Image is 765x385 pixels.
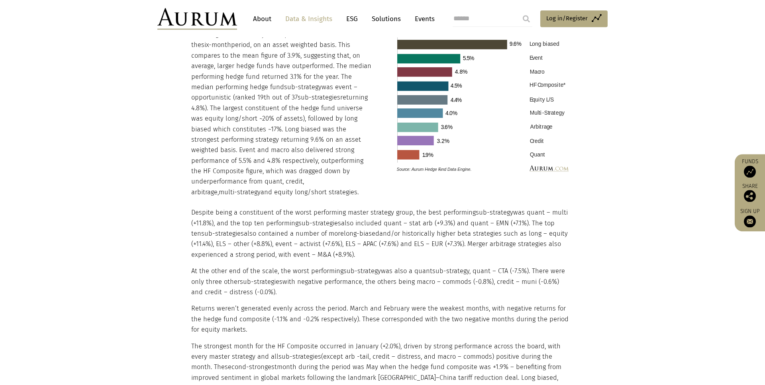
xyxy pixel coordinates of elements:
a: Log in/Register [540,10,608,27]
span: six-month [201,41,231,49]
span: sub-strategy [343,267,381,275]
span: sub-strategy [284,83,322,91]
p: Returns weren’t generated evenly across the period. March and February were the weakest months, w... [191,303,572,335]
span: sub-strategies [298,219,341,227]
span: Log in/Register [546,14,588,23]
p: Despite being a constituent of the worst performing master strategy group, the best performing wa... [191,207,572,260]
a: ESG [342,12,362,26]
img: Share this post [744,190,756,202]
img: Access Funds [744,166,756,178]
span: sub-strategy [432,267,469,275]
div: Share [739,184,761,202]
a: Funds [739,158,761,178]
span: second-strongest [225,363,277,371]
span: sub-strategies [279,353,321,360]
span: sub-strategies [240,278,282,285]
a: About [249,12,275,26]
span: sub-strategies [298,94,340,101]
a: Sign up [739,208,761,227]
p: The hedge fund industry was up 4.5% over the period, on an asset weighted basis. This compares to... [191,29,373,197]
span: long-biased [344,230,379,237]
a: Data & Insights [281,12,336,26]
span: sub-strategies [201,230,244,237]
img: Sign up to our newsletter [744,215,756,227]
span: sub-strategy [476,209,513,216]
img: Aurum [157,8,237,29]
a: Solutions [368,12,405,26]
span: multi-strategy [219,188,261,196]
a: Events [411,12,435,26]
input: Submit [518,11,534,27]
p: At the other end of the scale, the worst performing was also a quant , quant – CTA (-7.5%). There... [191,266,572,297]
